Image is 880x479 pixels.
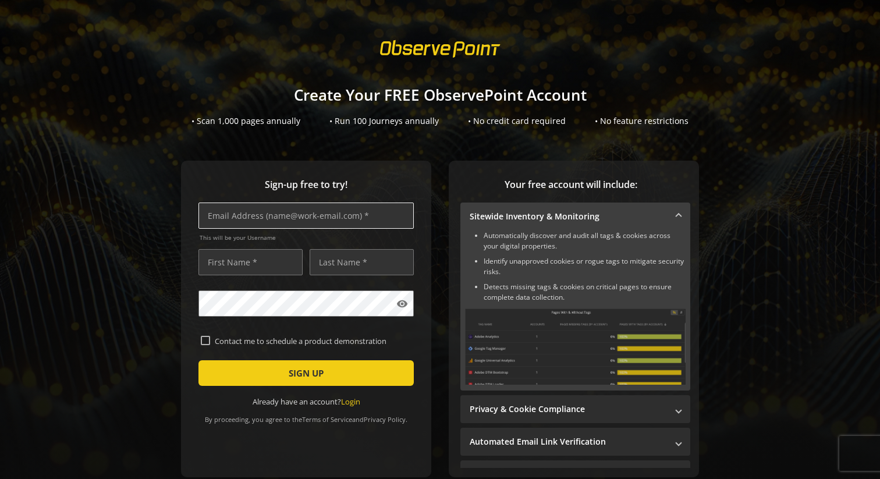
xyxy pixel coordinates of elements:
span: This will be your Username [200,233,414,242]
input: First Name * [198,249,303,275]
a: Terms of Service [302,415,352,424]
div: Sitewide Inventory & Monitoring [460,230,690,391]
a: Privacy Policy [364,415,406,424]
div: Already have an account? [198,396,414,407]
span: Your free account will include: [460,178,682,191]
mat-expansion-panel-header: Automated Email Link Verification [460,428,690,456]
span: Sign-up free to try! [198,178,414,191]
div: • No feature restrictions [595,115,689,127]
li: Detects missing tags & cookies on critical pages to ensure complete data collection. [484,282,686,303]
mat-icon: visibility [396,298,408,310]
img: Sitewide Inventory & Monitoring [465,308,686,385]
li: Identify unapproved cookies or rogue tags to mitigate security risks. [484,256,686,277]
mat-panel-title: Sitewide Inventory & Monitoring [470,211,667,222]
li: Automatically discover and audit all tags & cookies across your digital properties. [484,230,686,251]
mat-panel-title: Privacy & Cookie Compliance [470,403,667,415]
span: SIGN UP [289,363,324,384]
input: Last Name * [310,249,414,275]
input: Email Address (name@work-email.com) * [198,203,414,229]
mat-expansion-panel-header: Sitewide Inventory & Monitoring [460,203,690,230]
div: • No credit card required [468,115,566,127]
a: Login [341,396,360,407]
label: Contact me to schedule a product demonstration [210,336,411,346]
div: • Run 100 Journeys annually [329,115,439,127]
div: By proceeding, you agree to the and . [198,407,414,424]
mat-panel-title: Automated Email Link Verification [470,436,667,448]
div: • Scan 1,000 pages annually [191,115,300,127]
button: SIGN UP [198,360,414,386]
mat-expansion-panel-header: Privacy & Cookie Compliance [460,395,690,423]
